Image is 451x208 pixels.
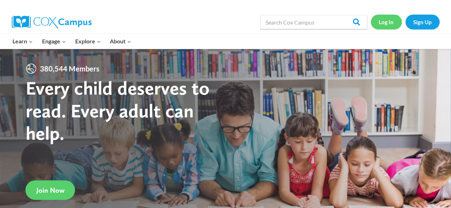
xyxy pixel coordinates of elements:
[71,34,106,49] button: Child menu of Explore
[8,34,136,49] nav: Primary Navigation
[26,76,210,144] strong: Every child deserves to read. Every adult can help.
[260,15,367,29] input: Search Cox Campus
[37,63,102,74] span: 380,544 Members
[36,186,65,194] span: Join Now
[8,34,38,49] button: Child menu of Learn
[12,16,92,28] img: Cox Campus
[371,15,440,29] nav: Secondary Navigation
[105,34,136,49] button: Child menu of About
[371,15,402,29] a: Log In
[26,181,75,200] a: Join Now
[37,34,71,49] button: Child menu of Engage
[405,15,440,29] a: Sign Up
